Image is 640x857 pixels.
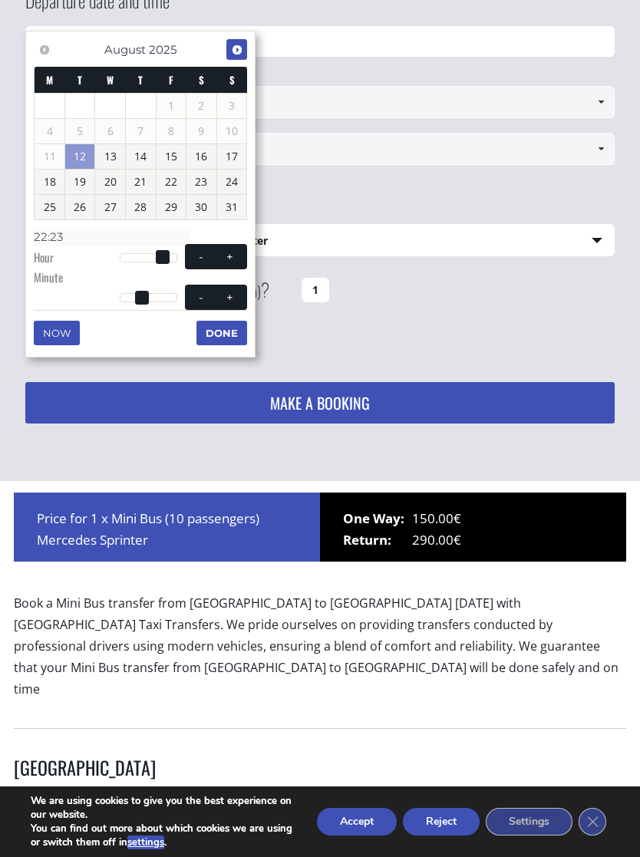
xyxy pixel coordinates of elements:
span: 10 [217,119,247,143]
span: 2025 [149,42,176,57]
span: One Way: [343,508,412,529]
button: Reject [403,808,480,836]
button: + [216,249,244,264]
span: 6 [95,119,125,143]
span: 9 [186,119,216,143]
span: Previous [38,44,51,56]
a: 20 [95,170,125,194]
a: 21 [126,170,156,194]
button: Settings [486,808,572,836]
button: + [216,290,244,305]
dt: Hour [34,249,119,269]
span: 5 [65,119,95,143]
p: You can find out more about which cookies we are using or switch them off in . [31,822,295,849]
div: 150.00€ 290.00€ [320,493,626,562]
p: Book a Mini Bus transfer from [GEOGRAPHIC_DATA] to [GEOGRAPHIC_DATA] [DATE] with [GEOGRAPHIC_DATA... [14,592,625,713]
h3: [GEOGRAPHIC_DATA] [14,756,625,790]
a: 26 [65,195,95,219]
span: Sunday [229,72,235,87]
span: Saturday [199,72,204,87]
a: 13 [95,144,125,169]
a: 16 [186,144,216,169]
a: 23 [186,170,216,194]
a: 29 [157,195,186,219]
span: August [104,42,146,57]
a: 18 [35,170,64,194]
a: Show All Items [588,86,613,118]
button: Done [196,321,247,345]
a: Show All Items [588,133,613,165]
a: 28 [126,195,156,219]
span: 2 [186,94,216,118]
a: 27 [95,195,125,219]
a: 30 [186,195,216,219]
span: 3 [217,94,247,118]
a: 17 [217,144,247,169]
button: - [187,249,215,264]
p: We are using cookies to give you the best experience on our website. [31,794,295,822]
a: 14 [126,144,156,169]
span: Thursday [138,72,143,87]
span: Friday [169,72,173,87]
a: 15 [157,144,186,169]
button: settings [127,836,164,849]
span: 11 [35,144,64,169]
a: 24 [217,170,247,194]
a: 12 [65,144,95,169]
a: Next [226,39,247,60]
span: 8 [157,119,186,143]
input: Select drop-off location [25,133,614,165]
span: 1 [157,94,186,118]
dt: Minute [34,269,119,289]
button: MAKE A BOOKING [25,382,614,424]
a: 19 [65,170,95,194]
div: Price for 1 x Mini Bus (10 passengers) Mercedes Sprinter [14,493,320,562]
a: Previous [34,39,54,60]
a: 25 [35,195,64,219]
span: Monday [46,72,53,87]
span: Return: [343,529,412,551]
span: Wednesday [107,72,114,87]
button: Close GDPR Cookie Banner [579,808,606,836]
span: Next [231,44,243,56]
button: Accept [317,808,397,836]
a: 31 [217,195,247,219]
a: 22 [157,170,186,194]
button: - [187,290,215,305]
input: Select pickup location [25,86,614,118]
span: Tuesday [78,72,82,87]
span: 7 [126,119,156,143]
span: 4 [35,119,64,143]
button: Now [34,321,80,345]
